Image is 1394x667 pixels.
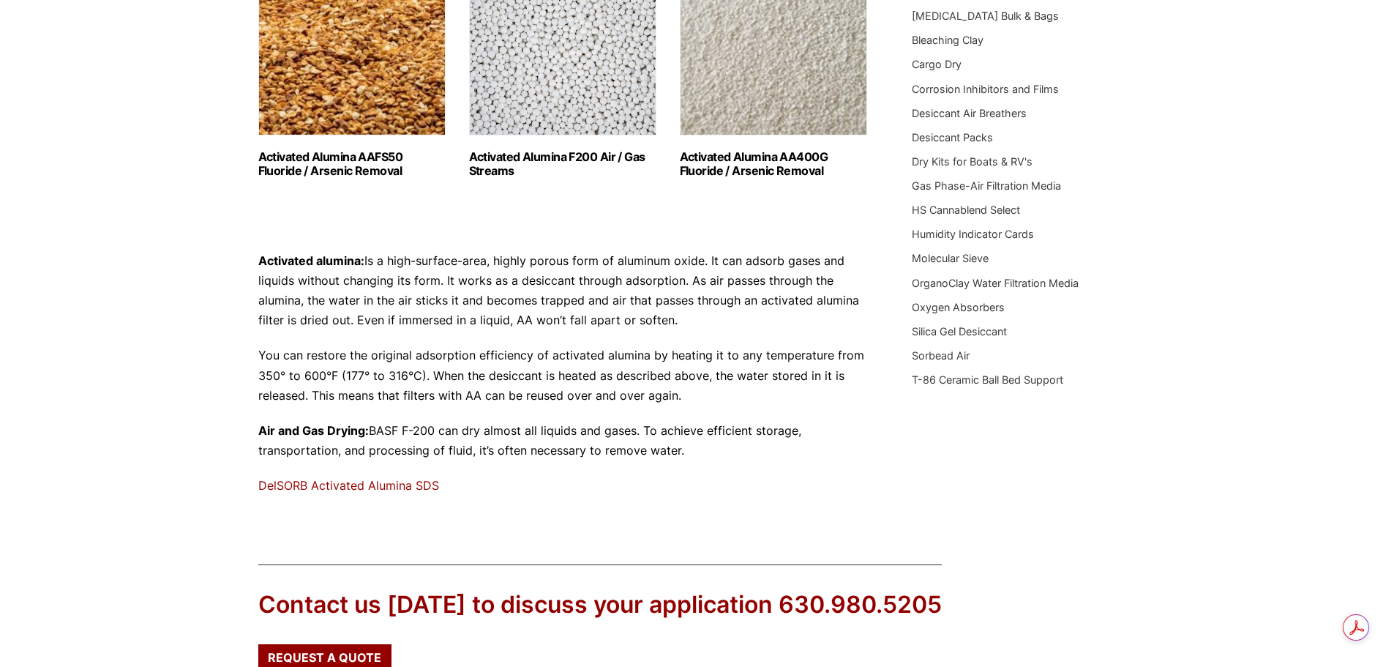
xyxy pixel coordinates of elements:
a: Cargo Dry [912,58,962,70]
a: [MEDICAL_DATA] Bulk & Bags [912,10,1059,22]
a: Humidity Indicator Cards [912,228,1034,240]
div: Contact us [DATE] to discuss your application 630.980.5205 [258,589,942,622]
a: Sorbead Air [912,349,970,362]
a: OrganoClay Water Filtration Media [912,277,1079,289]
a: Desiccant Packs [912,131,993,144]
a: Silica Gel Desiccant [912,325,1007,338]
a: Oxygen Absorbers [912,301,1005,313]
a: Corrosion Inhibitors and Films [912,83,1059,95]
p: BASF F-200 can dry almost all liquids and gases. To achieve efficient storage, transportation, an... [258,421,869,461]
strong: Air and Gas Drying: [258,423,369,438]
h2: Activated Alumina F200 Air / Gas Streams [469,150,656,178]
a: HS Cannablend Select [912,204,1020,216]
strong: Activated alumina: [258,253,364,268]
p: You can restore the original adsorption efficiency of activated alumina by heating it to any temp... [258,346,869,406]
span: Request a Quote [268,652,381,663]
a: Molecular Sieve [912,252,989,264]
a: Desiccant Air Breathers [912,107,1027,119]
a: DelSORB Activated Alumina SDS [258,478,439,493]
h2: Activated Alumina AAFS50 Fluoride / Arsenic Removal [258,150,446,178]
h2: Activated Alumina AA400G Fluoride / Arsenic Removal [680,150,867,178]
p: Is a high-surface-area, highly porous form of aluminum oxide. It can adsorb gases and liquids wit... [258,251,869,331]
a: Gas Phase-Air Filtration Media [912,179,1061,192]
a: Dry Kits for Boats & RV's [912,155,1033,168]
a: Bleaching Clay [912,34,983,46]
a: T-86 Ceramic Ball Bed Support [912,373,1063,386]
